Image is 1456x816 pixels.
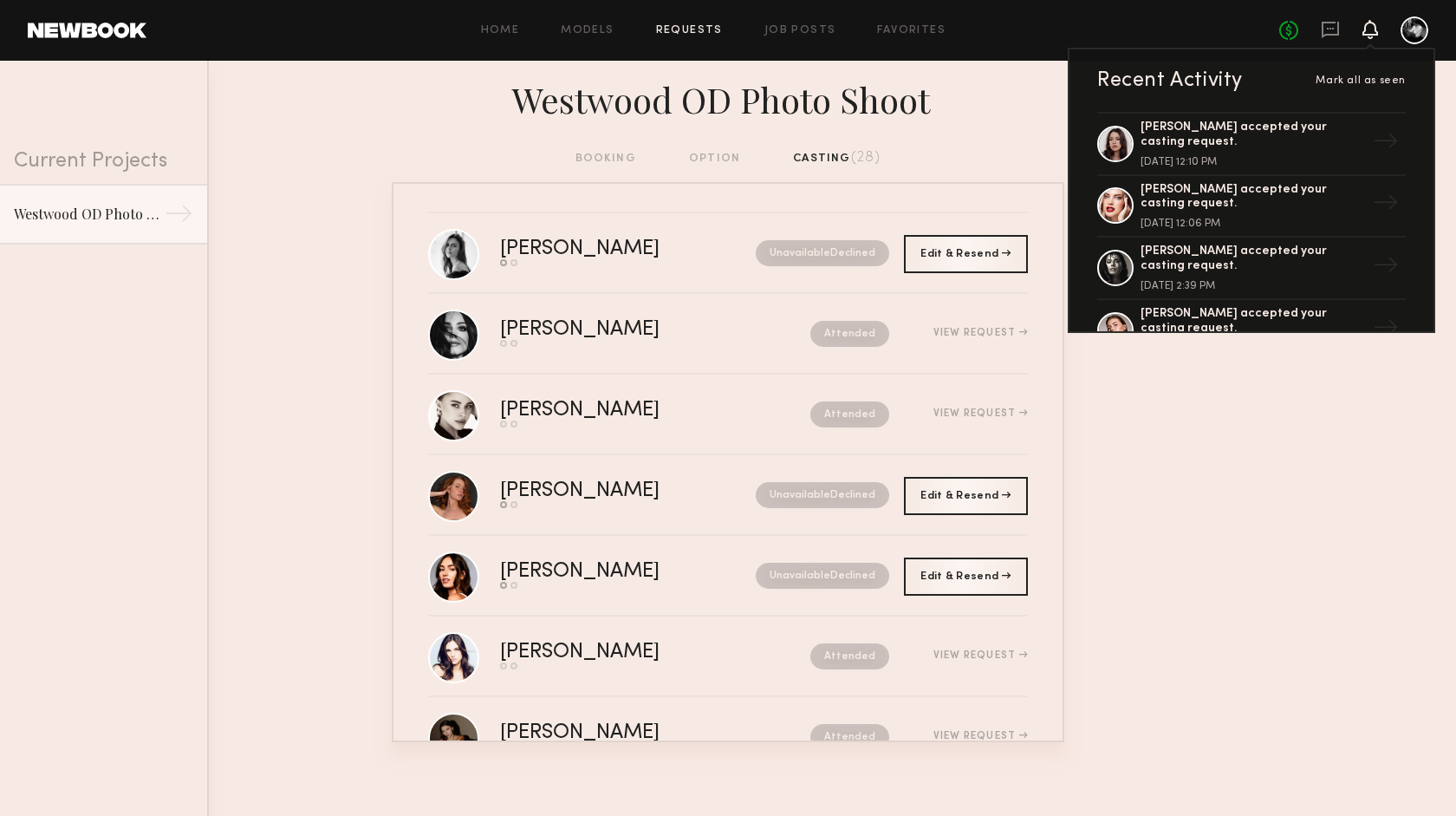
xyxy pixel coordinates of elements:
nb-request-status: Unavailable Declined [756,482,889,508]
div: Recent Activity [1097,70,1243,91]
a: Requests [656,25,723,36]
a: Models [561,25,614,36]
div: → [1366,245,1406,290]
a: Favorites [877,25,946,36]
div: [PERSON_NAME] [500,320,735,340]
a: Home [481,25,520,36]
div: [PERSON_NAME] accepted your casting request. [1141,245,1366,274]
div: → [1366,121,1406,166]
div: [PERSON_NAME] [500,643,735,663]
nb-request-status: Attended [810,724,889,750]
nb-request-status: Attended [810,643,889,669]
span: Edit & Resend [920,249,1011,259]
div: → [1366,183,1406,228]
div: [PERSON_NAME] [500,401,735,421]
nb-request-status: Unavailable Declined [756,240,889,266]
nb-request-status: Attended [810,321,889,347]
div: Westwood OD Photo Shoot [392,75,1064,121]
a: [PERSON_NAME]UnavailableDeclined [428,455,1028,536]
nb-request-status: Unavailable Declined [756,563,889,589]
div: [DATE] 2:39 PM [1141,281,1366,291]
a: [PERSON_NAME] accepted your casting request.[DATE] 2:39 PM→ [1097,238,1406,300]
span: Edit & Resend [920,491,1011,501]
a: [PERSON_NAME]AttendedView Request [428,294,1028,375]
div: View Request [933,731,1028,741]
div: [PERSON_NAME] [500,723,735,743]
div: → [1366,308,1406,353]
div: View Request [933,650,1028,661]
span: Mark all as seen [1316,75,1406,86]
a: [PERSON_NAME]AttendedView Request [428,375,1028,455]
a: [PERSON_NAME] accepted your casting request.[DATE] 12:10 PM→ [1097,112,1406,176]
div: [PERSON_NAME] accepted your casting request. [1141,307,1366,336]
nb-request-status: Attended [810,401,889,428]
div: View Request [933,408,1028,419]
a: Job Posts [764,25,836,36]
a: [PERSON_NAME] accepted your casting request.→ [1097,300,1406,362]
a: [PERSON_NAME]AttendedView Request [428,617,1028,697]
div: [DATE] 12:06 PM [1141,219,1366,229]
div: Westwood OD Photo Shoot [14,204,165,225]
a: [PERSON_NAME]UnavailableDeclined [428,536,1028,617]
div: → [165,199,193,234]
div: [PERSON_NAME] [500,481,708,501]
div: [DATE] 12:10 PM [1141,157,1366,167]
a: [PERSON_NAME]UnavailableDeclined [428,213,1028,294]
div: View Request [933,328,1028,338]
div: [PERSON_NAME] accepted your casting request. [1141,121,1366,150]
a: [PERSON_NAME]AttendedView Request [428,697,1028,778]
span: Edit & Resend [920,571,1011,582]
div: [PERSON_NAME] [500,562,708,582]
div: [PERSON_NAME] accepted your casting request. [1141,183,1366,212]
div: [PERSON_NAME] [500,239,708,259]
a: [PERSON_NAME] accepted your casting request.[DATE] 12:06 PM→ [1097,176,1406,238]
